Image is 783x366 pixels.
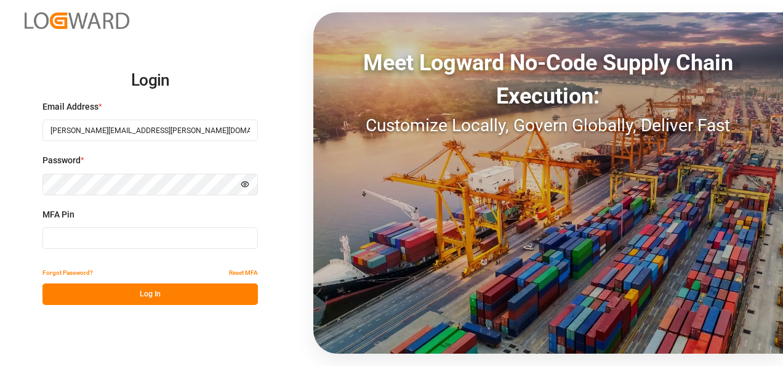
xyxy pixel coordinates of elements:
[313,113,783,139] div: Customize Locally, Govern Globally, Deliver Fast
[25,12,129,29] img: Logward_new_orange.png
[42,100,98,113] span: Email Address
[42,61,258,100] h2: Login
[229,262,258,283] button: Reset MFA
[42,208,74,221] span: MFA Pin
[313,46,783,113] div: Meet Logward No-Code Supply Chain Execution:
[42,283,258,305] button: Log In
[42,262,93,283] button: Forgot Password?
[42,154,81,167] span: Password
[42,120,258,141] input: Enter your email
